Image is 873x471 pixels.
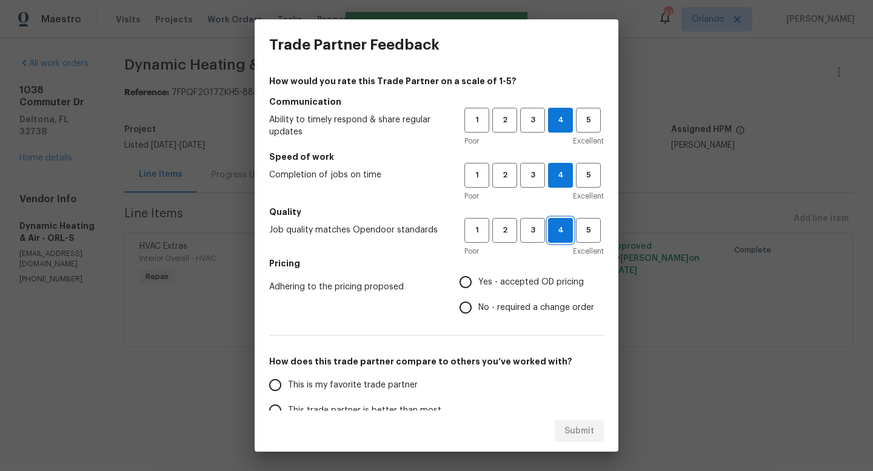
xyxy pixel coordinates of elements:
[573,245,604,257] span: Excellent
[493,168,516,182] span: 2
[460,269,604,320] div: Pricing
[492,218,517,243] button: 2
[269,355,604,367] h5: How does this trade partner compare to others you’ve worked with?
[548,163,573,188] button: 4
[577,223,600,237] span: 5
[576,163,601,188] button: 5
[464,218,489,243] button: 1
[521,168,544,182] span: 3
[478,276,584,289] span: Yes - accepted OD pricing
[466,113,488,127] span: 1
[576,218,601,243] button: 5
[288,404,441,417] span: This trade partner is better than most
[464,108,489,133] button: 1
[464,190,479,202] span: Poor
[493,223,516,237] span: 2
[492,108,517,133] button: 2
[577,113,600,127] span: 5
[549,223,572,237] span: 4
[576,108,601,133] button: 5
[464,163,489,188] button: 1
[466,168,488,182] span: 1
[464,135,479,147] span: Poor
[548,108,573,133] button: 4
[573,190,604,202] span: Excellent
[478,301,594,314] span: No - required a change order
[492,163,517,188] button: 2
[466,223,488,237] span: 1
[269,257,604,269] h5: Pricing
[521,113,544,127] span: 3
[269,75,604,87] h4: How would you rate this Trade Partner on a scale of 1-5?
[269,281,440,293] span: Adhering to the pricing proposed
[288,379,418,392] span: This is my favorite trade partner
[269,206,604,218] h5: Quality
[269,36,440,53] h3: Trade Partner Feedback
[548,218,573,243] button: 4
[493,113,516,127] span: 2
[520,218,545,243] button: 3
[520,108,545,133] button: 3
[549,113,572,127] span: 4
[269,224,445,236] span: Job quality matches Opendoor standards
[269,169,445,181] span: Completion of jobs on time
[549,168,572,182] span: 4
[573,135,604,147] span: Excellent
[269,96,604,108] h5: Communication
[464,245,479,257] span: Poor
[269,114,445,138] span: Ability to timely respond & share regular updates
[521,223,544,237] span: 3
[577,168,600,182] span: 5
[520,163,545,188] button: 3
[269,151,604,163] h5: Speed of work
